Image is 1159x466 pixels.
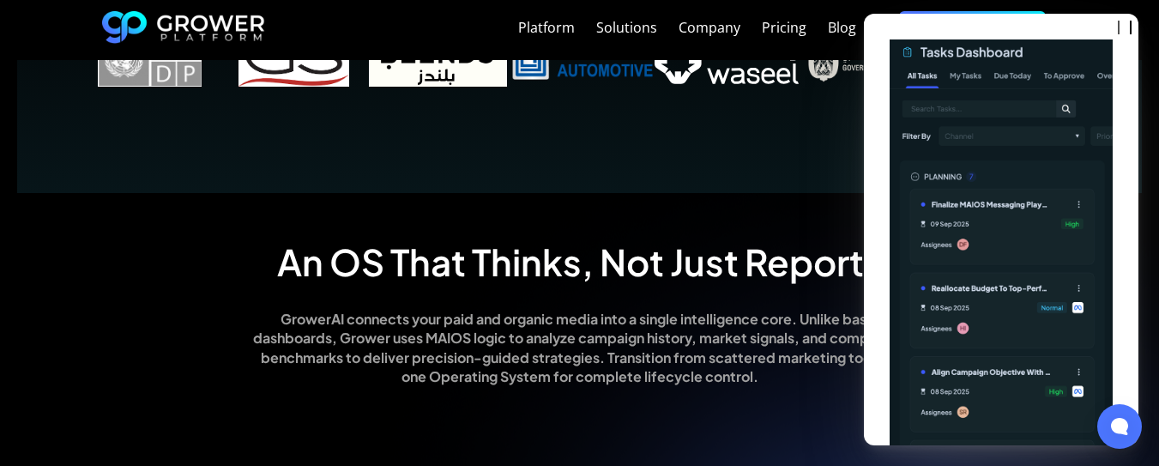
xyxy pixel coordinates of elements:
[277,240,883,283] h2: An OS That Thinks, Not Just Reports
[899,11,1046,48] a: Request a demo
[828,20,856,36] div: Blog
[679,20,740,36] div: Company
[518,20,575,36] div: Platform
[518,18,575,39] a: Platform
[596,18,657,39] a: Solutions
[762,20,806,36] div: Pricing
[596,20,657,36] div: Solutions
[762,18,806,39] a: Pricing
[250,310,909,387] p: GrowerAI connects your paid and organic media into a single intelligence core. Unlike basic dashb...
[102,11,265,49] a: home
[679,18,740,39] a: Company
[828,18,856,39] a: Blog
[1118,21,1132,34] button: close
